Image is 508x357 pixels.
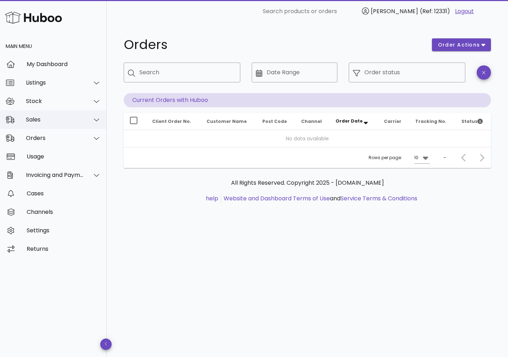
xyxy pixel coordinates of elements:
[201,113,257,130] th: Customer Name
[146,113,201,130] th: Client Order No.
[369,147,430,168] div: Rows per page:
[371,7,418,15] span: [PERSON_NAME]
[414,152,430,163] div: 10Rows per page:
[221,194,417,203] li: and
[26,172,84,178] div: Invoicing and Payments
[415,118,446,124] span: Tracking No.
[26,98,84,104] div: Stock
[26,135,84,141] div: Orders
[341,194,417,202] a: Service Terms & Conditions
[378,113,410,130] th: Carrier
[301,118,322,124] span: Channel
[26,79,84,86] div: Listings
[207,118,247,124] span: Customer Name
[455,7,474,16] a: Logout
[206,194,218,202] a: help
[262,118,287,124] span: Post Code
[384,118,401,124] span: Carrier
[5,10,62,25] img: Huboo Logo
[443,155,446,161] div: –
[410,113,456,130] th: Tracking No.
[336,118,363,124] span: Order Date
[152,118,191,124] span: Client Order No.
[461,118,483,124] span: Status
[27,153,101,160] div: Usage
[26,116,84,123] div: Sales
[129,179,485,187] p: All Rights Reserved. Copyright 2025 - [DOMAIN_NAME]
[27,190,101,197] div: Cases
[124,93,491,107] p: Current Orders with Huboo
[420,7,450,15] span: (Ref: 12331)
[432,38,491,51] button: order actions
[27,61,101,67] div: My Dashboard
[456,113,491,130] th: Status
[27,227,101,234] div: Settings
[330,113,378,130] th: Order Date: Sorted descending. Activate to remove sorting.
[124,130,491,147] td: No data available
[27,209,101,215] div: Channels
[414,155,418,161] div: 10
[27,245,101,252] div: Returns
[124,38,423,51] h1: Orders
[224,194,330,202] a: Website and Dashboard Terms of Use
[257,113,295,130] th: Post Code
[295,113,330,130] th: Channel
[438,41,480,49] span: order actions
